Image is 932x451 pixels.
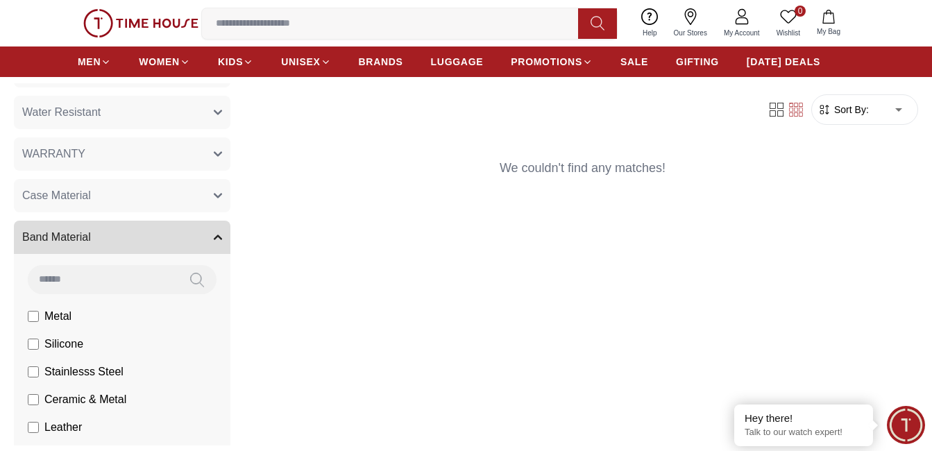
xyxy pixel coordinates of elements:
button: Water Resistant [14,96,230,129]
a: KIDS [218,49,253,74]
a: MEN [78,49,111,74]
span: MEN [78,55,101,69]
a: UNISEX [281,49,330,74]
a: Help [634,6,666,41]
span: GIFTING [676,55,719,69]
span: WOMEN [139,55,180,69]
span: Case Material [22,187,91,204]
span: Water Resistant [22,104,101,121]
span: Metal [44,308,71,325]
a: GIFTING [676,49,719,74]
a: 0Wishlist [768,6,808,41]
button: WARRANTY [14,137,230,171]
span: KIDS [218,55,243,69]
span: Stainlesss Steel [44,364,124,380]
a: SALE [620,49,648,74]
div: Chat Widget [887,406,925,444]
p: Talk to our watch expert! [745,427,863,439]
span: 0 [795,6,806,17]
a: Our Stores [666,6,715,41]
button: Sort By: [817,103,869,117]
span: SALE [620,55,648,69]
span: Band Material [22,229,91,246]
span: Sort By: [831,103,869,117]
input: Stainlesss Steel [28,366,39,377]
span: UNISEX [281,55,320,69]
span: My Bag [811,26,846,37]
span: WARRANTY [22,146,85,162]
span: [DATE] DEALS [747,55,820,69]
a: WOMEN [139,49,190,74]
div: We couldn't find any matches! [247,142,918,200]
div: Hey there! [745,411,863,425]
input: Leather [28,422,39,433]
span: PROMOTIONS [511,55,582,69]
span: Silicone [44,336,83,352]
button: My Bag [808,7,849,40]
span: LUGGAGE [431,55,484,69]
a: [DATE] DEALS [747,49,820,74]
button: Case Material [14,179,230,212]
a: LUGGAGE [431,49,484,74]
button: Band Material [14,221,230,254]
span: Leather [44,419,82,436]
span: Our Stores [668,28,713,38]
a: BRANDS [359,49,403,74]
span: My Account [718,28,765,38]
a: PROMOTIONS [511,49,593,74]
input: Ceramic & Metal [28,394,39,405]
span: Ceramic & Metal [44,391,126,408]
input: Silicone [28,339,39,350]
span: BRANDS [359,55,403,69]
img: ... [83,9,198,38]
input: Metal [28,311,39,322]
span: Help [637,28,663,38]
span: Wishlist [771,28,806,38]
